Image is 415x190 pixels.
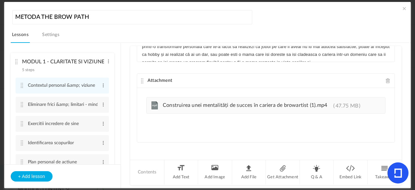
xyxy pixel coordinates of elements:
li: Get Attachment [266,160,300,184]
li: Takeaway [368,160,401,184]
li: Contents [130,160,164,184]
a: Settings [41,31,61,43]
li: Add Image [198,160,232,184]
span: 5 steps [22,68,34,72]
cite: mp4 [151,101,158,110]
button: + Add lesson [11,171,53,182]
p: Fiecare specialist în sprâncene pornește dintr-un loc diferit – poate ai fost atrasă de frumusețe... [142,35,390,66]
a: Lessons [11,31,30,43]
li: Q & A [300,160,334,184]
li: Add Text [164,160,198,184]
span: Construirea unei mentalități de succes în cariera de browartist (1).mp4 [163,103,327,108]
span: 47.75 MB [333,103,360,108]
span: Attachment [148,78,172,83]
li: Add File [232,160,266,184]
li: Embed Link [334,160,368,184]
